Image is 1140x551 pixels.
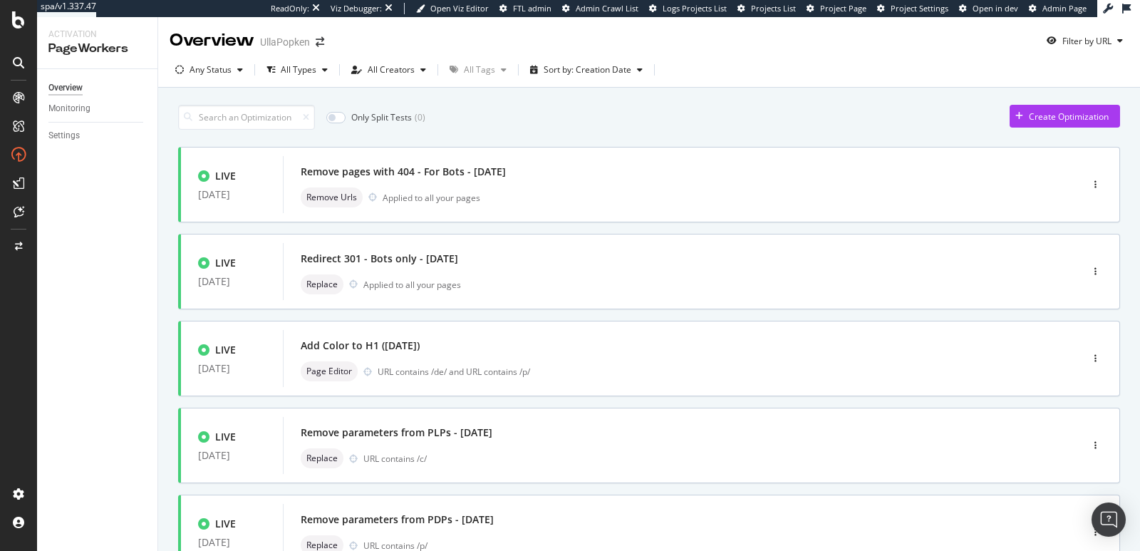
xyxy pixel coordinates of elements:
div: LIVE [215,169,236,183]
a: Monitoring [48,101,147,116]
span: Replace [306,280,338,289]
span: Page Editor [306,367,352,376]
div: LIVE [215,256,236,270]
button: Sort by: Creation Date [524,58,648,81]
div: ( 0 ) [415,111,425,123]
div: [DATE] [198,363,266,374]
div: neutral label [301,361,358,381]
div: neutral label [301,187,363,207]
div: All Types [281,66,316,74]
a: Open Viz Editor [416,3,489,14]
button: Create Optimization [1010,105,1120,128]
span: Open in dev [973,3,1018,14]
a: FTL admin [499,3,551,14]
div: Monitoring [48,101,90,116]
div: [DATE] [198,450,266,461]
div: Open Intercom Messenger [1092,503,1126,537]
div: All Tags [464,66,495,74]
a: Settings [48,128,147,143]
span: Admin Crawl List [576,3,638,14]
button: All Creators [346,58,432,81]
button: Any Status [170,58,249,81]
button: Filter by URL [1041,29,1129,52]
span: Projects List [751,3,796,14]
a: Project Page [807,3,866,14]
div: PageWorkers [48,41,146,57]
span: Open Viz Editor [430,3,489,14]
span: Logs Projects List [663,3,727,14]
div: Filter by URL [1062,35,1111,47]
div: [DATE] [198,276,266,287]
div: Applied to all your pages [363,279,461,291]
span: FTL admin [513,3,551,14]
div: URL contains /de/ and URL contains /p/ [378,366,1020,378]
div: Overview [170,29,254,53]
span: Remove Urls [306,193,357,202]
div: LIVE [215,430,236,444]
div: ReadOnly: [271,3,309,14]
span: Admin Page [1042,3,1087,14]
span: Replace [306,454,338,463]
a: Open in dev [959,3,1018,14]
div: [DATE] [198,189,266,200]
a: Admin Crawl List [562,3,638,14]
a: Overview [48,81,147,96]
div: Any Status [190,66,232,74]
button: All Types [261,58,333,81]
a: Project Settings [877,3,948,14]
div: URL contains /c/ [363,453,1020,465]
div: [DATE] [198,537,266,548]
div: Sort by: Creation Date [544,66,631,74]
div: Only Split Tests [351,111,412,123]
div: LIVE [215,343,236,357]
div: Remove pages with 404 - For Bots - [DATE] [301,165,506,179]
span: Project Page [820,3,866,14]
a: Projects List [737,3,796,14]
span: Project Settings [891,3,948,14]
div: Create Optimization [1029,110,1109,123]
div: neutral label [301,448,343,468]
div: neutral label [301,274,343,294]
div: Add Color to H1 ([DATE]) [301,339,420,353]
div: Activation [48,29,146,41]
div: LIVE [215,517,236,531]
button: All Tags [444,58,512,81]
a: Admin Page [1029,3,1087,14]
div: arrow-right-arrow-left [316,37,324,47]
div: All Creators [368,66,415,74]
div: Applied to all your pages [383,192,480,204]
input: Search an Optimization [178,105,315,130]
a: Logs Projects List [649,3,727,14]
div: Settings [48,128,80,143]
div: Redirect 301 - Bots only - [DATE] [301,252,458,266]
div: Overview [48,81,83,96]
div: Viz Debugger: [331,3,382,14]
div: Remove parameters from PDPs - [DATE] [301,513,494,527]
div: Remove parameters from PLPs - [DATE] [301,426,492,440]
span: Replace [306,541,338,550]
div: UllaPopken [260,35,310,49]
